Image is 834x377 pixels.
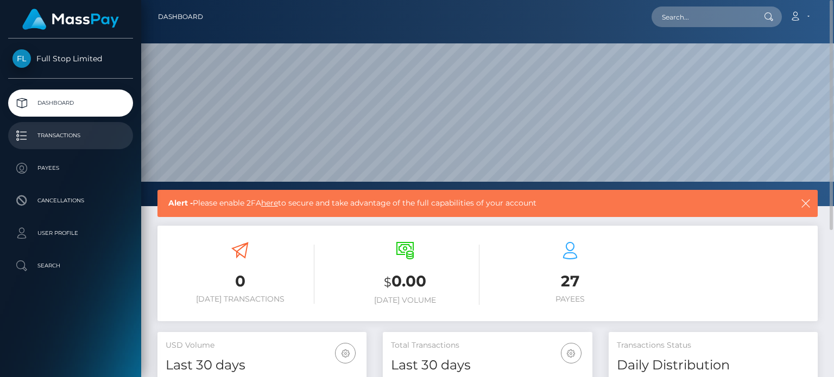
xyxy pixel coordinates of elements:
p: Search [12,258,129,274]
p: Dashboard [12,95,129,111]
input: Search... [652,7,754,27]
h4: Last 30 days [166,356,358,375]
p: User Profile [12,225,129,241]
p: Transactions [12,127,129,144]
span: Please enable 2FA to secure and take advantage of the full capabilities of your account [168,197,737,209]
h3: 27 [496,271,645,292]
h5: Total Transactions [391,340,584,351]
small: $ [384,274,391,290]
h3: 0 [166,271,314,292]
h3: 0.00 [331,271,479,293]
a: Transactions [8,122,133,149]
a: Payees [8,155,133,182]
h6: [DATE] Volume [331,296,479,305]
a: Search [8,252,133,279]
a: Dashboard [8,90,133,117]
img: MassPay Logo [22,9,119,30]
p: Cancellations [12,193,129,209]
a: Cancellations [8,187,133,214]
span: Full Stop Limited [8,54,133,63]
h4: Daily Distribution [617,356,810,375]
b: Alert - [168,198,193,208]
h6: Payees [496,295,645,304]
a: Dashboard [158,5,203,28]
h4: Last 30 days [391,356,584,375]
img: Full Stop Limited [12,49,31,68]
p: Payees [12,160,129,176]
h6: [DATE] Transactions [166,295,314,304]
a: here [261,198,278,208]
a: User Profile [8,220,133,247]
h5: Transactions Status [617,340,810,351]
h5: USD Volume [166,340,358,351]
